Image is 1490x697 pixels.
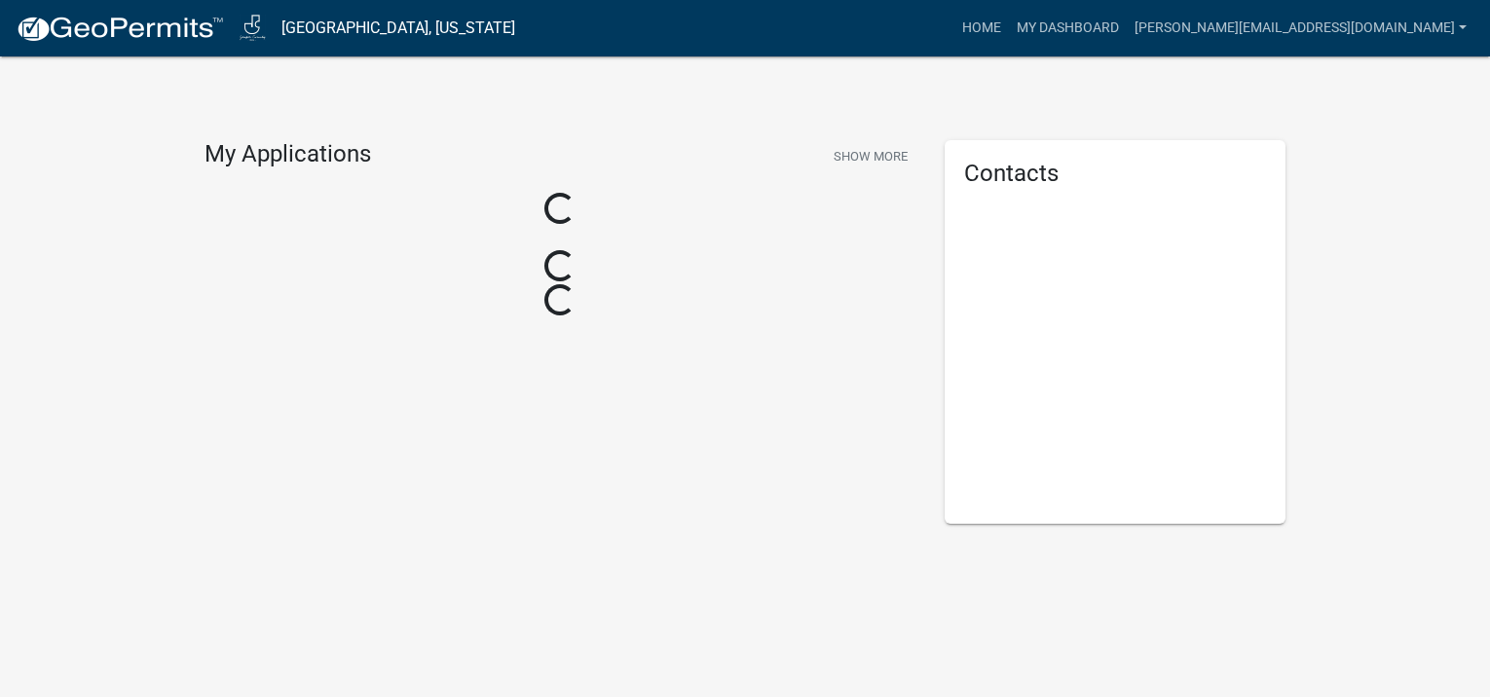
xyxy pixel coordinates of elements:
a: [PERSON_NAME][EMAIL_ADDRESS][DOMAIN_NAME] [1127,10,1474,47]
img: Jasper County, Iowa [240,15,266,41]
h5: Contacts [964,160,1266,188]
button: Show More [826,140,915,172]
a: My Dashboard [1009,10,1127,47]
a: Home [954,10,1009,47]
h4: My Applications [205,140,371,169]
a: [GEOGRAPHIC_DATA], [US_STATE] [281,12,515,45]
